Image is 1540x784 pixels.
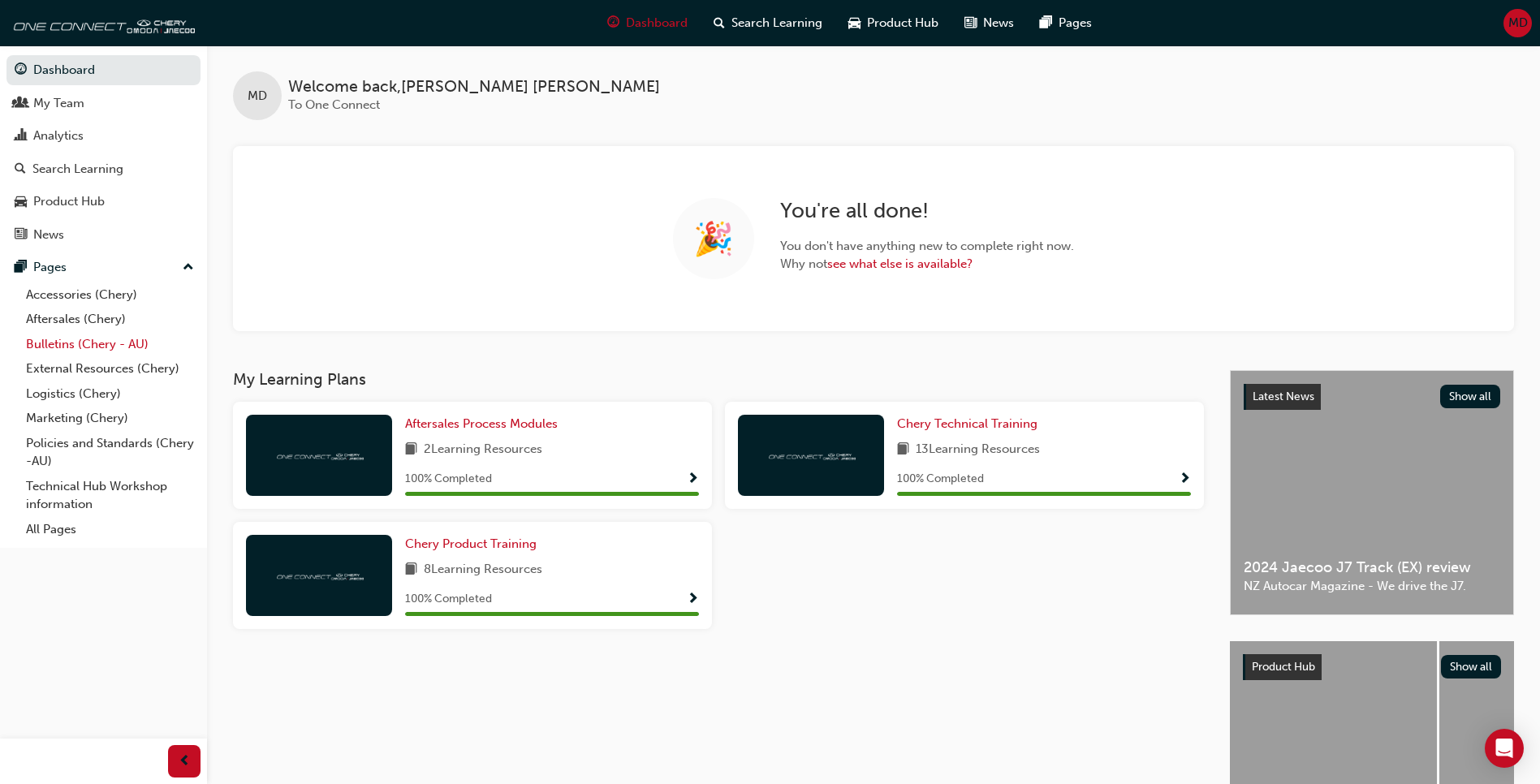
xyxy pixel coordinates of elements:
span: You don ' t have anything new to complete right now. [780,237,1074,256]
span: pages-icon [1040,13,1052,33]
img: oneconnect [274,447,364,463]
a: see what else is available? [827,256,973,271]
a: news-iconNews [951,6,1027,40]
span: Show Progress [1179,472,1191,487]
button: MD [1503,9,1532,37]
span: Dashboard [626,14,688,32]
a: Logistics (Chery) [19,381,201,407]
span: car-icon [15,195,27,209]
span: 100 % Completed [405,470,492,489]
button: Show all [1441,655,1502,678]
div: Search Learning [32,160,123,179]
span: Search Learning [731,14,822,32]
span: Product Hub [1252,660,1315,674]
a: Aftersales (Chery) [19,307,201,332]
a: All Pages [19,517,201,542]
a: Policies and Standards (Chery -AU) [19,431,201,474]
h3: My Learning Plans [233,370,1204,389]
div: Product Hub [33,192,105,211]
button: Show Progress [687,589,699,610]
a: Product HubShow all [1243,654,1501,680]
button: Show all [1440,385,1501,408]
a: Bulletins (Chery - AU) [19,332,201,357]
a: Chery Product Training [405,535,543,554]
a: search-iconSearch Learning [701,6,835,40]
a: News [6,220,201,250]
span: 13 Learning Resources [916,440,1040,460]
span: pages-icon [15,261,27,275]
span: To One Connect [288,97,380,112]
a: Technical Hub Workshop information [19,474,201,517]
span: 8 Learning Resources [424,560,542,580]
a: Marketing (Chery) [19,406,201,431]
span: 2 Learning Resources [424,440,542,460]
span: up-icon [183,257,194,278]
span: 100 % Completed [897,470,984,489]
span: MD [248,87,267,106]
span: search-icon [714,13,725,33]
a: Dashboard [6,55,201,85]
a: Search Learning [6,154,201,184]
button: Show Progress [687,469,699,489]
span: book-icon [897,440,909,460]
button: Show Progress [1179,469,1191,489]
span: Chery Product Training [405,536,537,551]
span: Aftersales Process Modules [405,416,558,431]
span: guage-icon [15,63,27,78]
span: Chery Technical Training [897,416,1037,431]
a: car-iconProduct Hub [835,6,951,40]
span: Product Hub [867,14,938,32]
span: book-icon [405,440,417,460]
span: guage-icon [607,13,619,33]
button: Pages [6,252,201,282]
img: oneconnect [8,6,195,39]
a: My Team [6,88,201,118]
a: pages-iconPages [1027,6,1105,40]
a: Aftersales Process Modules [405,415,564,433]
span: prev-icon [179,752,191,772]
span: Latest News [1253,390,1314,403]
span: search-icon [15,162,26,177]
span: NZ Autocar Magazine - We drive the J7. [1244,577,1500,596]
span: news-icon [964,13,977,33]
h2: You ' re all done! [780,198,1074,224]
span: Show Progress [687,472,699,487]
a: Latest NewsShow all [1244,384,1500,410]
div: Analytics [33,127,84,145]
a: Latest NewsShow all2024 Jaecoo J7 Track (EX) reviewNZ Autocar Magazine - We drive the J7. [1230,370,1514,615]
div: News [33,226,64,244]
a: Accessories (Chery) [19,282,201,308]
span: 100 % Completed [405,590,492,609]
span: News [983,14,1014,32]
a: guage-iconDashboard [594,6,701,40]
span: Show Progress [687,592,699,607]
div: My Team [33,94,84,113]
span: people-icon [15,97,27,111]
span: news-icon [15,228,27,243]
span: chart-icon [15,129,27,144]
span: car-icon [848,13,861,33]
span: Welcome back , [PERSON_NAME] [PERSON_NAME] [288,78,660,97]
span: 🎉 [693,230,734,248]
a: Analytics [6,121,201,151]
button: DashboardMy TeamAnalyticsSearch LearningProduct HubNews [6,52,201,252]
div: Pages [33,258,67,277]
span: Why not [780,255,1074,274]
span: MD [1508,14,1528,32]
div: Open Intercom Messenger [1485,729,1524,768]
a: External Resources (Chery) [19,356,201,381]
span: book-icon [405,560,417,580]
a: Product Hub [6,187,201,217]
img: oneconnect [766,447,856,463]
span: Pages [1059,14,1092,32]
span: 2024 Jaecoo J7 Track (EX) review [1244,558,1500,577]
a: Chery Technical Training [897,415,1044,433]
img: oneconnect [274,567,364,583]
